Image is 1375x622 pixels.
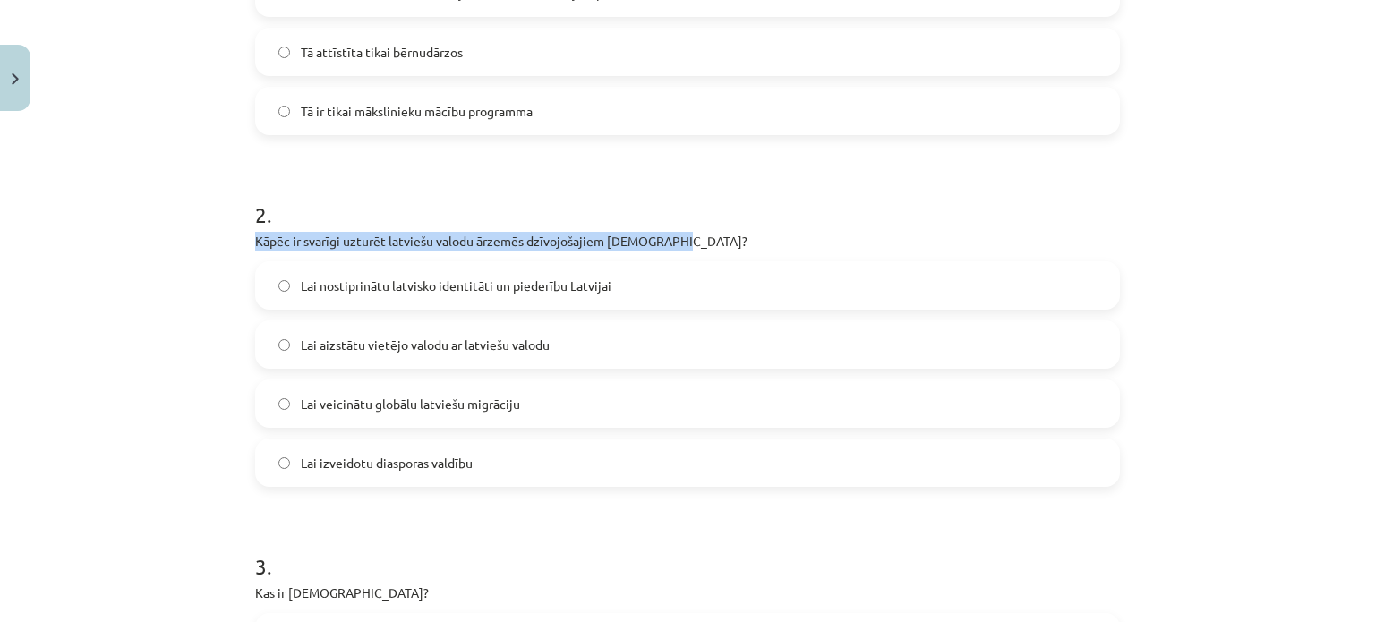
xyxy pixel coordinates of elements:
[301,336,550,354] span: Lai aizstātu vietējo valodu ar latviešu valodu
[255,232,1120,251] p: Kāpēc ir svarīgi uzturēt latviešu valodu ārzemēs dzīvojošajiem [DEMOGRAPHIC_DATA]?
[255,523,1120,578] h1: 3 .
[278,339,290,351] input: Lai aizstātu vietējo valodu ar latviešu valodu
[301,454,473,473] span: Lai izveidotu diasporas valdību
[301,43,463,62] span: Tā attīstīta tikai bērnudārzos
[278,47,290,58] input: Tā attīstīta tikai bērnudārzos
[278,398,290,410] input: Lai veicinātu globālu latviešu migrāciju
[12,73,19,85] img: icon-close-lesson-0947bae3869378f0d4975bcd49f059093ad1ed9edebbc8119c70593378902aed.svg
[301,395,520,413] span: Lai veicinātu globālu latviešu migrāciju
[301,277,611,295] span: Lai nostiprinātu latvisko identitāti un piederību Latvijai
[278,457,290,469] input: Lai izveidotu diasporas valdību
[278,280,290,292] input: Lai nostiprinātu latvisko identitāti un piederību Latvijai
[301,102,533,121] span: Tā ir tikai mākslinieku mācību programma
[278,106,290,117] input: Tā ir tikai mākslinieku mācību programma
[255,171,1120,226] h1: 2 .
[255,584,1120,602] p: Kas ir [DEMOGRAPHIC_DATA]?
